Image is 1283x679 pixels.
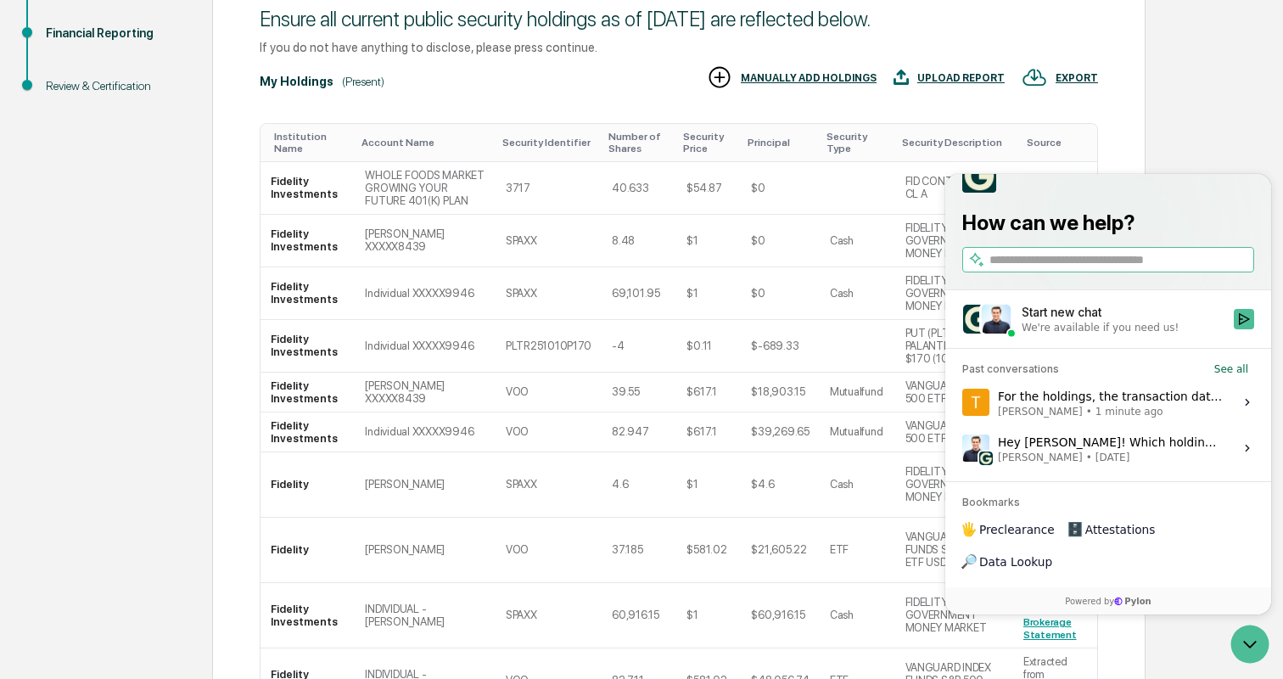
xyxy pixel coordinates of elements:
td: SPAXX [496,452,602,518]
td: Fidelity Investments [261,267,355,320]
img: UPLOAD REPORT [894,65,909,90]
td: Individual XXXXX9946 [355,267,495,320]
td: Individual XXXXX9946 [355,320,495,373]
span: • [141,277,147,290]
td: $1 [676,583,741,648]
td: $581.02 [676,518,741,583]
span: Data Lookup [34,379,107,396]
td: 69,101.95 [602,267,676,320]
td: 39.55 [602,373,676,412]
span: • [141,231,147,244]
div: Toggle SortBy [502,137,595,149]
td: Fidelity [261,452,355,518]
td: [PERSON_NAME] [355,452,495,518]
td: $18,903.15 [741,373,819,412]
img: 1746055101610-c473b297-6a78-478c-a979-82029cc54cd1 [34,278,48,291]
td: $1 [676,452,741,518]
td: $60,916.15 [741,583,819,648]
td: Cash [820,215,895,267]
span: 1 minute ago [150,231,218,244]
button: Start new chat [289,135,309,155]
div: Toggle SortBy [608,131,670,154]
td: Mutualfund [820,412,895,452]
td: 4.6 [602,452,676,518]
div: 🗄️ [123,349,137,362]
div: Toggle SortBy [361,137,488,149]
td: Fidelity Investments [261,320,355,373]
div: If you do not have anything to disclose, please press continue. [260,40,1098,54]
div: My Holdings [260,75,333,88]
div: 🔎 [17,381,31,395]
td: WHOLE FOODS MARKET GROWING YOUR FUTURE 401(K) PLAN [355,162,495,215]
span: Pylon [169,421,205,434]
td: $617.1 [676,412,741,452]
img: MANUALLY ADD HOLDINGS [707,65,732,90]
a: 🖐️Preclearance [10,340,116,371]
td: ETF [820,518,895,583]
td: $21,605.22 [741,518,819,583]
td: SPAXX [496,215,602,267]
td: VANGUARD S&P 500 ETF [895,412,1013,452]
td: VANGUARD INDEX FUNDS S&P 500 ETF USD [895,518,1013,583]
span: [DATE] [150,277,185,290]
div: Toggle SortBy [274,131,348,154]
td: [PERSON_NAME] [355,518,495,583]
div: We're available if you need us! [76,147,233,160]
button: See all [263,185,309,205]
img: 1746055101610-c473b297-6a78-478c-a979-82029cc54cd1 [17,130,48,160]
td: Fidelity Investments [261,412,355,452]
div: MANUALLY ADD HOLDINGS [741,72,877,84]
td: FID CONTRA POOL CL A [895,162,1013,215]
div: Toggle SortBy [748,137,812,149]
td: $-689.33 [741,320,819,373]
span: Preclearance [34,347,109,364]
div: EXPORT [1056,72,1098,84]
span: Attestations [140,347,210,364]
td: VOO [496,518,602,583]
td: [PERSON_NAME] XXXXX8439 [355,373,495,412]
p: How can we help? [17,36,309,63]
td: Cash [820,267,895,320]
td: SPAXX [496,267,602,320]
a: 🗄️Attestations [116,340,217,371]
td: $39,269.65 [741,412,819,452]
div: 🖐️ [17,349,31,362]
a: Powered byPylon [120,420,205,434]
td: Fidelity Investments [261,215,355,267]
td: FIDELITY GOVERNMENT MONEY MARKET [895,215,1013,267]
td: SPAXX [496,583,602,648]
td: Fidelity Investments [261,583,355,648]
span: [PERSON_NAME] [53,231,137,244]
td: Fidelity [261,518,355,583]
td: VANGUARD S&P 500 ETF [895,373,1013,412]
td: 37.185 [602,518,676,583]
div: Toggle SortBy [902,137,1006,149]
div: Toggle SortBy [683,131,734,154]
td: FIDELITY GOVERNMENT MONEY MARKET [895,583,1013,648]
td: $1 [676,267,741,320]
div: Toggle SortBy [1027,137,1090,149]
td: PLTR251010P170 [496,320,602,373]
td: Cash [820,583,895,648]
td: $4.6 [741,452,819,518]
td: -4 [602,320,676,373]
td: Fidelity Investments [261,373,355,412]
td: FIDELITY GOVERNMENT MONEY MARKET [895,452,1013,518]
td: $0.11 [676,320,741,373]
td: INDIVIDUAL - [PERSON_NAME] [355,583,495,648]
td: PUT (PLTR) PALANTIR [DATE] $170 (100 SHS) [895,320,1013,373]
td: $54.87 [676,162,741,215]
div: Toggle SortBy [826,131,888,154]
td: $1 [676,215,741,267]
iframe: Open customer support [1229,623,1275,669]
td: VOO [496,412,602,452]
td: Cash [820,452,895,518]
td: Mutualfund [820,373,895,412]
td: 82.947 [602,412,676,452]
div: UPLOAD REPORT [917,72,1005,84]
img: EXPORT [1022,65,1047,90]
td: $0 [741,267,819,320]
div: Financial Reporting [46,25,185,42]
td: $0 [741,162,819,215]
td: FIDELITY GOVERNMENT MONEY MARKET [895,267,1013,320]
